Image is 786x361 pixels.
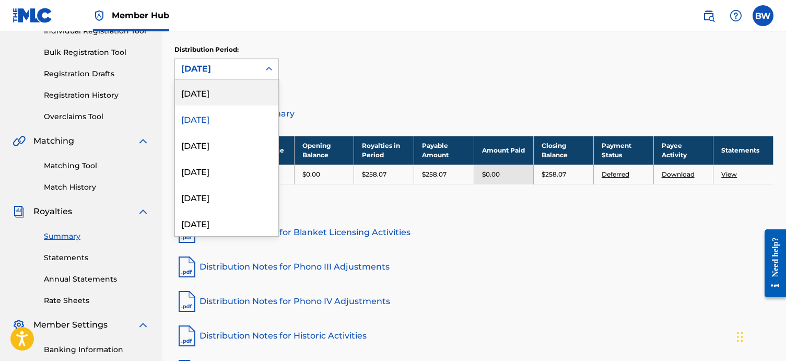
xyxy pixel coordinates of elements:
[730,9,742,22] img: help
[33,319,108,331] span: Member Settings
[13,8,53,23] img: MLC Logo
[702,9,715,22] img: search
[44,111,149,122] a: Overclaims Tool
[44,231,149,242] a: Summary
[662,170,695,178] a: Download
[137,205,149,218] img: expand
[44,68,149,79] a: Registration Drafts
[33,205,72,218] span: Royalties
[698,5,719,26] a: Public Search
[174,254,773,280] a: Distribution Notes for Phono III Adjustments
[44,182,149,193] a: Match History
[175,79,278,106] div: [DATE]
[181,63,253,75] div: [DATE]
[174,323,200,348] img: pdf
[44,90,149,101] a: Registration History
[362,170,386,179] p: $258.07
[737,321,743,353] div: Drag
[414,136,474,165] th: Payable Amount
[174,220,773,245] a: Distribution Notes for Blanket Licensing Activities
[44,47,149,58] a: Bulk Registration Tool
[542,170,566,179] p: $258.07
[13,205,25,218] img: Royalties
[422,170,447,179] p: $258.07
[174,289,773,314] a: Distribution Notes for Phono IV Adjustments
[13,319,25,331] img: Member Settings
[175,106,278,132] div: [DATE]
[734,311,786,361] iframe: Chat Widget
[175,132,278,158] div: [DATE]
[137,319,149,331] img: expand
[44,274,149,285] a: Annual Statements
[721,170,737,178] a: View
[174,289,200,314] img: pdf
[713,136,773,165] th: Statements
[137,135,149,147] img: expand
[44,295,149,306] a: Rate Sheets
[757,221,786,305] iframe: Resource Center
[653,136,713,165] th: Payee Activity
[174,101,773,126] a: Distribution Summary
[593,136,653,165] th: Payment Status
[482,170,500,179] p: $0.00
[725,5,746,26] div: Help
[174,254,200,280] img: pdf
[175,184,278,210] div: [DATE]
[44,344,149,355] a: Banking Information
[13,135,26,147] img: Matching
[44,160,149,171] a: Matching Tool
[44,252,149,263] a: Statements
[294,136,354,165] th: Opening Balance
[174,323,773,348] a: Distribution Notes for Historic Activities
[33,135,74,147] span: Matching
[175,210,278,236] div: [DATE]
[175,158,278,184] div: [DATE]
[753,5,773,26] div: User Menu
[112,9,169,21] span: Member Hub
[474,136,534,165] th: Amount Paid
[174,45,279,54] p: Distribution Period:
[302,170,320,179] p: $0.00
[602,170,629,178] a: Deferred
[93,9,105,22] img: Top Rightsholder
[534,136,594,165] th: Closing Balance
[354,136,414,165] th: Royalties in Period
